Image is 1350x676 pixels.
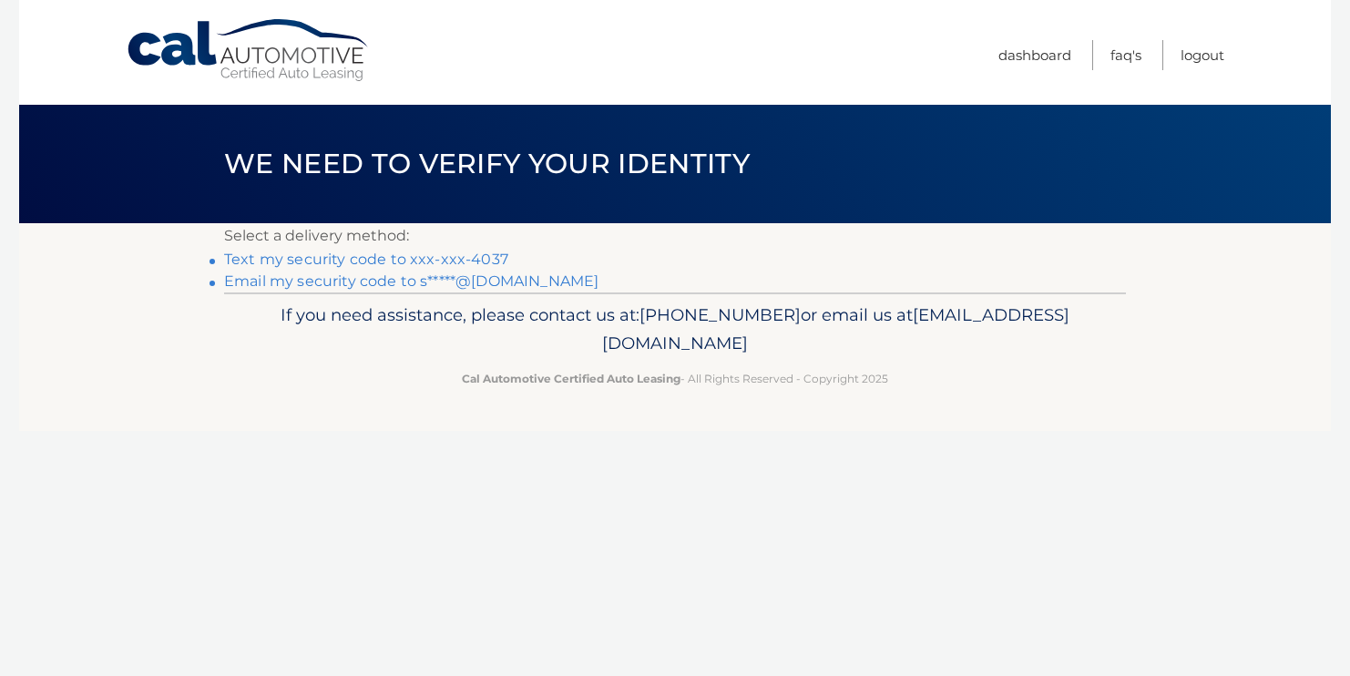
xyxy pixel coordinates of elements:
[998,40,1071,70] a: Dashboard
[236,301,1114,359] p: If you need assistance, please contact us at: or email us at
[126,18,372,83] a: Cal Automotive
[224,251,508,268] a: Text my security code to xxx-xxx-4037
[236,369,1114,388] p: - All Rights Reserved - Copyright 2025
[224,272,598,290] a: Email my security code to s*****@[DOMAIN_NAME]
[1181,40,1224,70] a: Logout
[224,223,1126,249] p: Select a delivery method:
[1110,40,1141,70] a: FAQ's
[639,304,801,325] span: [PHONE_NUMBER]
[462,372,680,385] strong: Cal Automotive Certified Auto Leasing
[224,147,750,180] span: We need to verify your identity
